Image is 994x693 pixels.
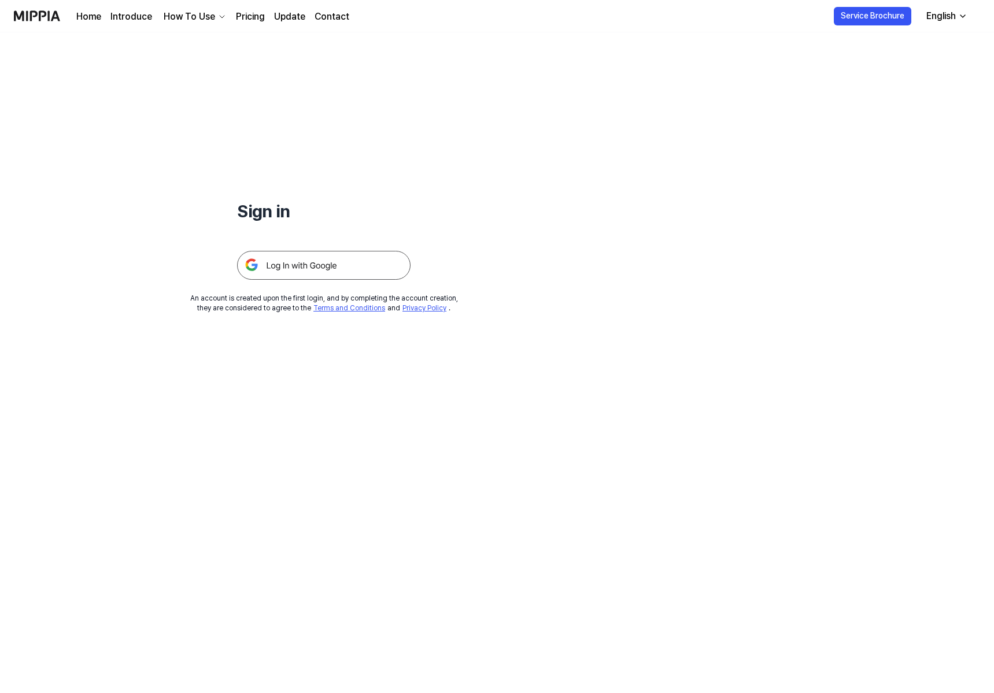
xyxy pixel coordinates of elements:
[924,9,958,23] div: English
[917,5,974,28] button: English
[237,251,411,280] img: 구글 로그인 버튼
[237,199,411,223] h1: Sign in
[161,10,227,24] button: How To Use
[313,304,385,312] a: Terms and Conditions
[402,304,446,312] a: Privacy Policy
[236,10,265,24] a: Pricing
[274,10,305,24] a: Update
[110,10,152,24] a: Introduce
[76,10,101,24] a: Home
[161,10,217,24] div: How To Use
[190,294,458,313] div: An account is created upon the first login, and by completing the account creation, they are cons...
[834,7,911,25] button: Service Brochure
[315,10,349,24] a: Contact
